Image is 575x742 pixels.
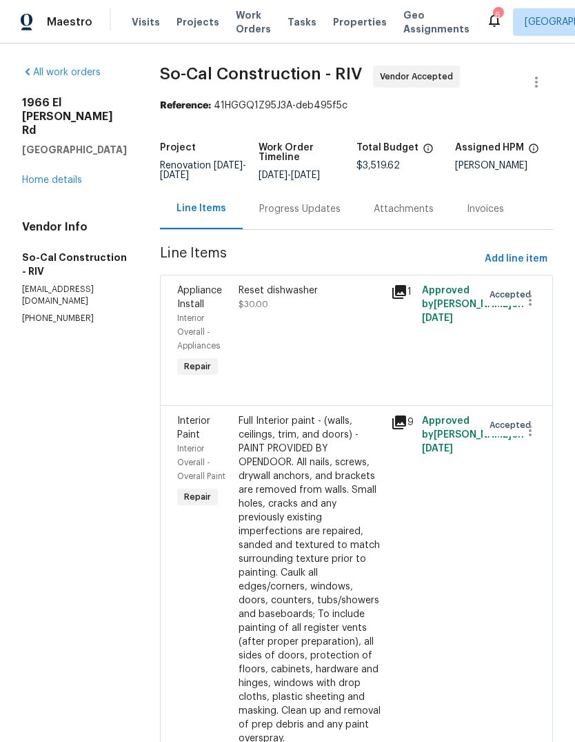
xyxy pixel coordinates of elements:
[160,143,196,153] h5: Project
[22,220,127,234] h4: Vendor Info
[374,202,434,216] div: Attachments
[160,66,362,82] span: So-Cal Construction - RIV
[176,15,219,29] span: Projects
[259,170,287,180] span: [DATE]
[160,99,553,113] div: 41HGGQ1Z95J3A-deb495f5c
[259,202,341,216] div: Progress Updates
[177,286,222,309] span: Appliance Install
[239,300,268,309] span: $30.00
[176,202,226,215] div: Line Items
[287,17,316,27] span: Tasks
[236,8,271,36] span: Work Orders
[490,288,536,302] span: Accepted
[380,70,458,84] span: Vendor Accepted
[22,68,101,77] a: All work orders
[132,15,160,29] span: Visits
[22,284,127,307] p: [EMAIL_ADDRESS][DOMAIN_NAME]
[422,313,453,323] span: [DATE]
[422,416,524,453] span: Approved by [PERSON_NAME] on
[467,202,504,216] div: Invoices
[160,161,246,180] span: Renovation
[455,143,524,153] h5: Assigned HPM
[160,101,211,110] b: Reference:
[214,161,243,170] span: [DATE]
[403,8,470,36] span: Geo Assignments
[47,15,92,29] span: Maestro
[356,161,400,170] span: $3,519.62
[177,445,225,480] span: Interior Overall - Overall Paint
[485,251,547,268] span: Add line item
[160,161,246,180] span: -
[179,360,216,373] span: Repair
[493,8,503,22] div: 6
[22,143,127,157] h5: [GEOGRAPHIC_DATA]
[160,246,479,272] span: Line Items
[177,416,210,440] span: Interior Paint
[22,175,82,185] a: Home details
[160,170,189,180] span: [DATE]
[259,143,357,162] h5: Work Order Timeline
[179,490,216,504] span: Repair
[455,161,554,170] div: [PERSON_NAME]
[490,418,536,432] span: Accepted
[479,246,553,272] button: Add line item
[356,143,418,153] h5: Total Budget
[22,313,127,324] p: [PHONE_NUMBER]
[259,170,320,180] span: -
[239,284,383,297] div: Reset dishwasher
[422,286,524,323] span: Approved by [PERSON_NAME] on
[422,444,453,453] span: [DATE]
[333,15,387,29] span: Properties
[391,284,413,300] div: 1
[22,251,127,278] h5: So-Cal Construction - RIV
[22,96,127,137] h2: 1966 El [PERSON_NAME] Rd
[423,143,434,161] span: The total cost of line items that have been proposed by Opendoor. This sum includes line items th...
[528,143,539,161] span: The hpm assigned to this work order.
[177,314,220,350] span: Interior Overall - Appliances
[391,414,413,431] div: 9
[291,170,320,180] span: [DATE]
